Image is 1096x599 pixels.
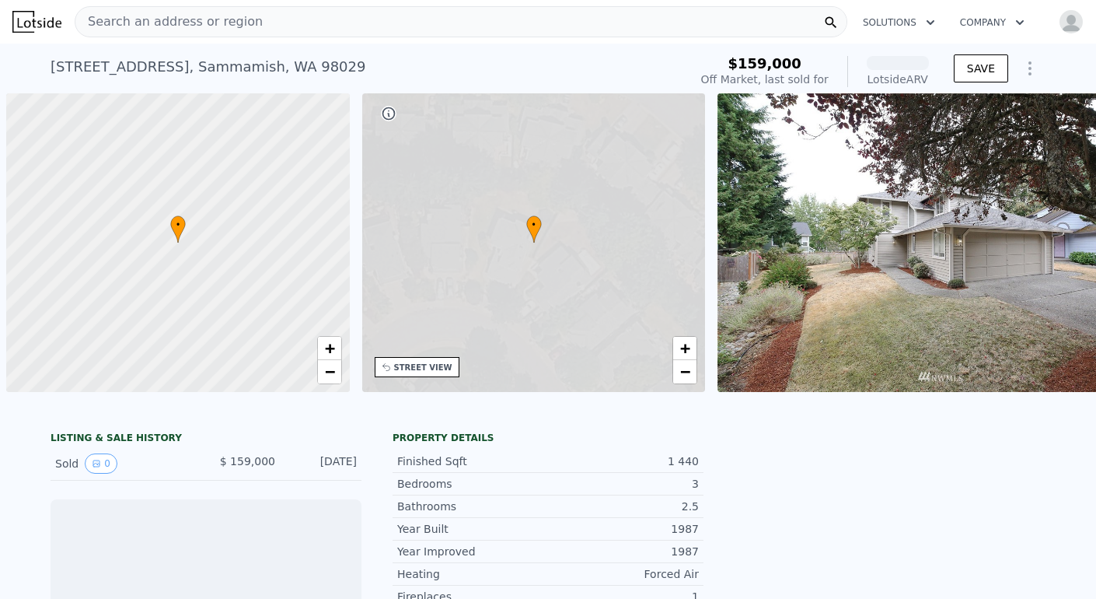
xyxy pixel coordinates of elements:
[85,454,117,474] button: View historical data
[673,337,696,360] a: Zoom in
[324,338,334,358] span: +
[867,72,929,87] div: Lotside ARV
[170,218,186,232] span: •
[948,9,1037,37] button: Company
[75,12,263,31] span: Search an address or region
[548,544,699,559] div: 1987
[728,55,801,72] span: $159,000
[526,218,542,232] span: •
[51,56,365,78] div: [STREET_ADDRESS] , Sammamish , WA 98029
[12,11,61,33] img: Lotside
[397,544,548,559] div: Year Improved
[1059,9,1084,34] img: avatar
[394,362,452,373] div: STREET VIEW
[397,476,548,492] div: Bedrooms
[954,54,1008,82] button: SAVE
[318,360,341,384] a: Zoom out
[1014,53,1045,84] button: Show Options
[393,432,703,444] div: Property details
[324,362,334,381] span: −
[548,476,699,492] div: 3
[318,337,341,360] a: Zoom in
[850,9,948,37] button: Solutions
[397,521,548,537] div: Year Built
[397,566,548,582] div: Heating
[680,338,690,358] span: +
[673,360,696,384] a: Zoom out
[548,566,699,582] div: Forced Air
[288,454,357,474] div: [DATE]
[220,455,275,468] span: $ 159,000
[170,215,186,243] div: •
[397,454,548,469] div: Finished Sqft
[526,215,542,243] div: •
[55,454,194,474] div: Sold
[548,499,699,514] div: 2.5
[51,432,361,447] div: LISTING & SALE HISTORY
[680,362,690,381] span: −
[548,454,699,469] div: 1 440
[548,521,699,537] div: 1987
[701,72,829,87] div: Off Market, last sold for
[397,499,548,514] div: Bathrooms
